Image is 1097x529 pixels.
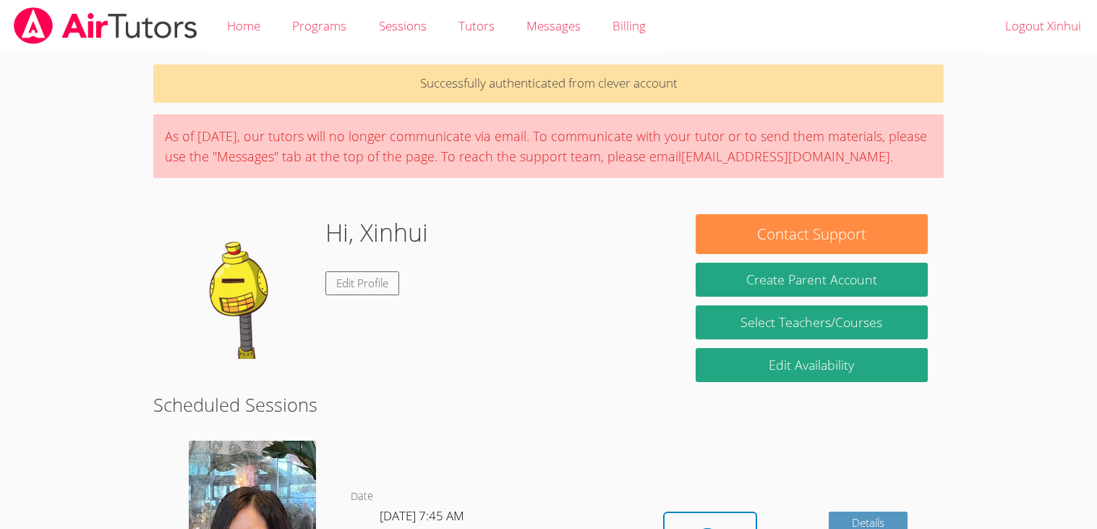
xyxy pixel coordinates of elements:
div: As of [DATE], our tutors will no longer communicate via email. To communicate with your tutor or ... [153,114,943,178]
img: airtutors_banner-c4298cdbf04f3fff15de1276eac7730deb9818008684d7c2e4769d2f7ddbe033.png [12,7,199,44]
span: [DATE] 7:45 AM [380,507,464,524]
a: Edit Profile [325,271,399,295]
h1: Hi, Xinhui [325,214,428,251]
dt: Date [351,488,373,506]
button: Create Parent Account [696,263,927,297]
a: Select Teachers/Courses [696,305,927,339]
p: Successfully authenticated from clever account [153,64,943,103]
a: Edit Availability [696,348,927,382]
button: Contact Support [696,214,927,254]
span: Messages [526,17,581,34]
h2: Scheduled Sessions [153,391,943,418]
img: default.png [169,214,314,359]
